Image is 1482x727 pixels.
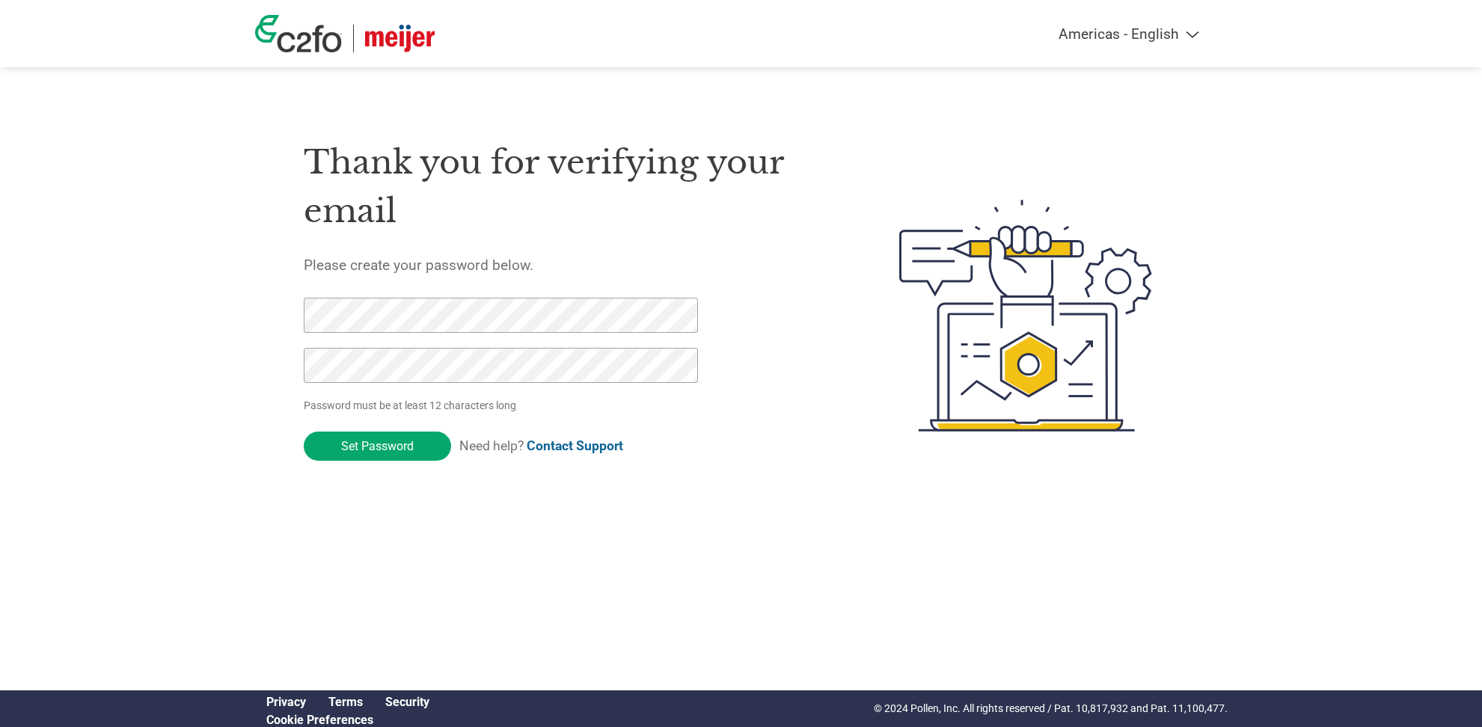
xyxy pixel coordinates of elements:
[874,701,1228,717] p: © 2024 Pollen, Inc. All rights reserved / Pat. 10,817,932 and Pat. 11,100,477.
[304,398,703,414] p: Password must be at least 12 characters long
[872,117,1179,514] img: create-password
[527,438,623,453] a: Contact Support
[266,713,373,727] a: Cookie Preferences, opens a dedicated popup modal window
[266,695,306,709] a: Privacy
[385,695,429,709] a: Security
[459,438,623,453] span: Need help?
[255,15,342,52] img: c2fo logo
[304,138,829,235] h1: Thank you for verifying your email
[365,25,435,52] img: Meijer
[255,713,441,727] div: Open Cookie Preferences Modal
[304,257,829,274] h5: Please create your password below.
[328,695,363,709] a: Terms
[304,432,451,461] input: Set Password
